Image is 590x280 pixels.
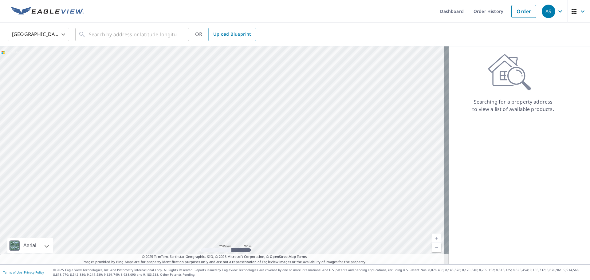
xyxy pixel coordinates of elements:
[432,234,441,243] a: Current Level 14, Zoom In
[432,243,441,252] a: Current Level 14, Zoom Out
[472,98,554,113] p: Searching for a property address to view a list of available products.
[195,28,256,41] div: OR
[22,238,38,253] div: Aerial
[7,238,53,253] div: Aerial
[89,26,176,43] input: Search by address or latitude-longitude
[53,268,587,277] p: © 2025 Eagle View Technologies, Inc. and Pictometry International Corp. All Rights Reserved. Repo...
[142,254,307,259] span: © 2025 TomTom, Earthstar Geographics SIO, © 2025 Microsoft Corporation, ©
[24,270,44,274] a: Privacy Policy
[208,28,256,41] a: Upload Blueprint
[511,5,536,18] a: Order
[270,254,296,259] a: OpenStreetMap
[11,7,84,16] img: EV Logo
[3,270,44,274] p: |
[542,5,555,18] div: AS
[3,270,22,274] a: Terms of Use
[8,26,69,43] div: [GEOGRAPHIC_DATA]
[297,254,307,259] a: Terms
[213,30,251,38] span: Upload Blueprint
